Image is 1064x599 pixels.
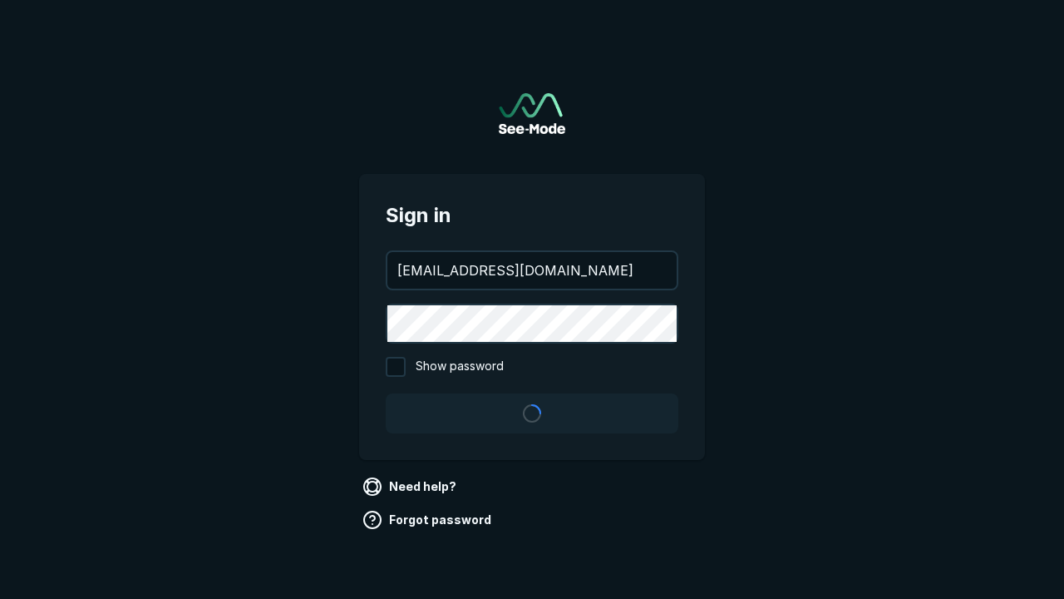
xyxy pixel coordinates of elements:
a: Need help? [359,473,463,500]
a: Forgot password [359,507,498,533]
input: your@email.com [387,252,677,289]
span: Sign in [386,200,678,230]
span: Show password [416,357,504,377]
img: See-Mode Logo [499,93,565,134]
a: Go to sign in [499,93,565,134]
